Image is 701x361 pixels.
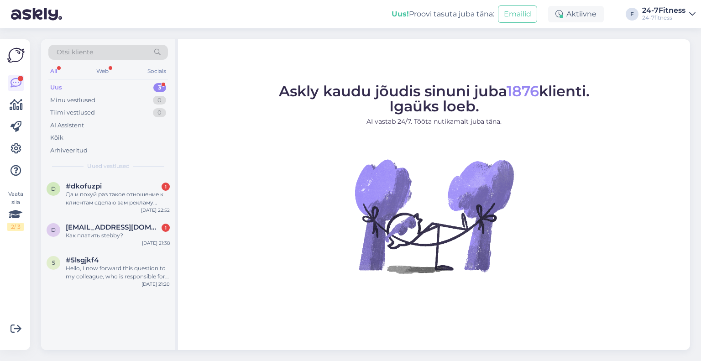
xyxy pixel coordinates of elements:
[153,83,166,92] div: 3
[66,231,170,240] div: Как платить stebby?
[279,82,590,115] span: Askly kaudu jõudis sinuni juba klienti. Igaüks loeb.
[51,226,56,233] span: d
[141,207,170,214] div: [DATE] 22:52
[48,65,59,77] div: All
[50,121,84,130] div: AI Assistent
[50,83,62,92] div: Uus
[392,9,494,20] div: Proovi tasuta juba täna:
[66,223,161,231] span: d.pnjuk@gmail.com
[52,259,55,266] span: 5
[392,10,409,18] b: Uus!
[146,65,168,77] div: Socials
[548,6,604,22] div: Aktiivne
[352,134,516,298] img: No Chat active
[57,47,93,57] span: Otsi kliente
[50,96,95,105] div: Minu vestlused
[7,47,25,64] img: Askly Logo
[279,117,590,126] p: AI vastab 24/7. Tööta nutikamalt juba täna.
[498,5,537,23] button: Emailid
[162,224,170,232] div: 1
[87,162,130,170] span: Uued vestlused
[66,182,102,190] span: #dkofuzpi
[162,183,170,191] div: 1
[7,223,24,231] div: 2 / 3
[66,256,99,264] span: #5lsgjkf4
[66,190,170,207] div: Да и похуй раз такое отношение к клиентам сделаю вам рекламу город небольшой
[642,14,685,21] div: 24-7fitness
[51,185,56,192] span: d
[50,133,63,142] div: Kõik
[141,281,170,288] div: [DATE] 21:20
[153,108,166,117] div: 0
[507,82,539,100] span: 1876
[94,65,110,77] div: Web
[626,8,638,21] div: F
[66,264,170,281] div: Hello, I now forward this question to my colleague, who is responsible for this. The reply will b...
[642,7,696,21] a: 24-7Fitness24-7fitness
[642,7,685,14] div: 24-7Fitness
[50,108,95,117] div: Tiimi vestlused
[142,240,170,246] div: [DATE] 21:38
[50,146,88,155] div: Arhiveeritud
[153,96,166,105] div: 0
[7,190,24,231] div: Vaata siia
